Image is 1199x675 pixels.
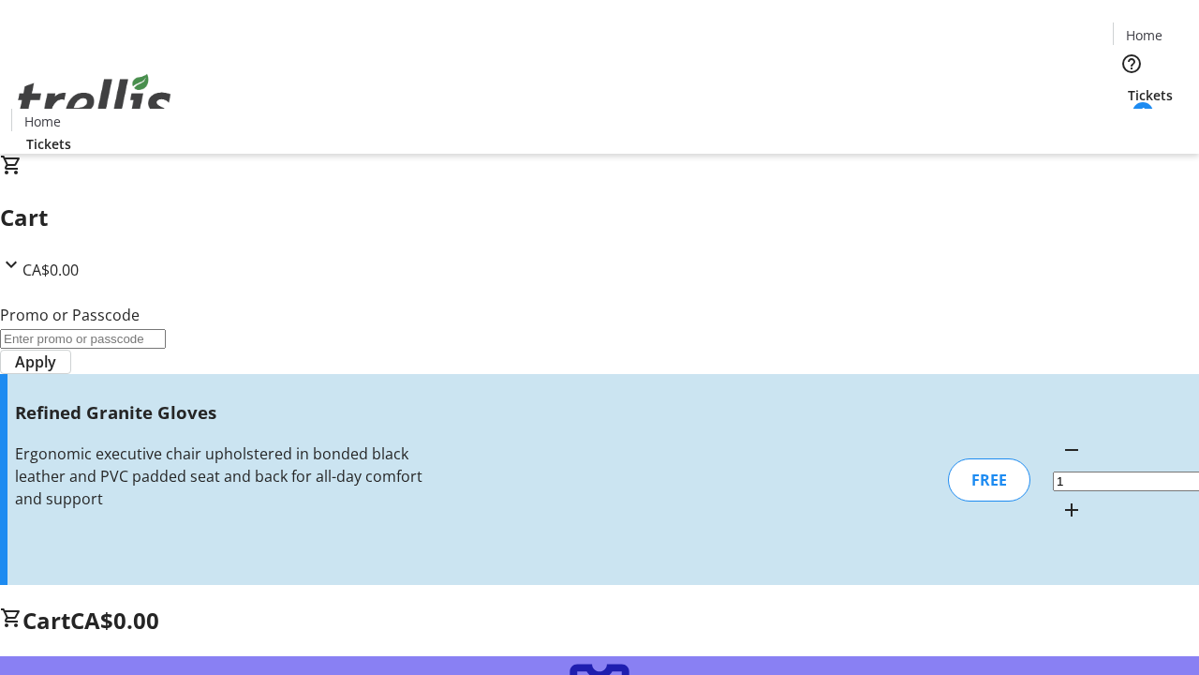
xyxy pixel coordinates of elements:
a: Home [12,112,72,131]
a: Tickets [1113,85,1188,105]
div: Ergonomic executive chair upholstered in bonded black leather and PVC padded seat and back for al... [15,442,424,510]
span: Home [24,112,61,131]
span: CA$0.00 [22,260,79,280]
span: Apply [15,351,56,373]
span: Tickets [26,134,71,154]
button: Help [1113,45,1150,82]
img: Orient E2E Organization 11EYZUEs16's Logo [11,53,178,147]
button: Decrement by one [1053,431,1090,469]
div: FREE [948,458,1030,502]
span: Tickets [1128,85,1173,105]
h3: Refined Granite Gloves [15,399,424,426]
span: CA$0.00 [70,605,159,636]
span: Home [1126,25,1162,45]
a: Home [1114,25,1174,45]
button: Increment by one [1053,491,1090,529]
button: Cart [1113,105,1150,142]
a: Tickets [11,134,86,154]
